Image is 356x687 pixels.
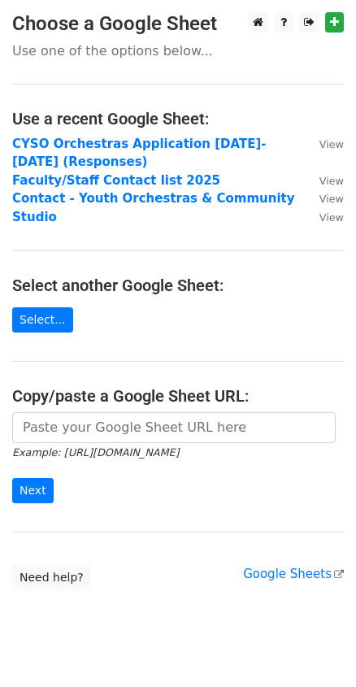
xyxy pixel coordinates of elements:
[12,478,54,503] input: Next
[12,12,344,36] h3: Choose a Google Sheet
[12,565,91,590] a: Need help?
[319,211,344,224] small: View
[243,567,344,581] a: Google Sheets
[12,109,344,128] h4: Use a recent Google Sheet:
[319,175,344,187] small: View
[12,307,73,333] a: Select...
[319,193,344,205] small: View
[303,191,344,206] a: View
[303,173,344,188] a: View
[12,386,344,406] h4: Copy/paste a Google Sheet URL:
[303,210,344,224] a: View
[12,210,57,224] a: Studio
[12,412,336,443] input: Paste your Google Sheet URL here
[12,191,295,206] a: Contact - Youth Orchestras & Community
[12,137,267,170] a: CYSO Orchestras Application [DATE]-[DATE] (Responses)
[12,42,344,59] p: Use one of the options below...
[303,137,344,151] a: View
[12,446,179,459] small: Example: [URL][DOMAIN_NAME]
[12,276,344,295] h4: Select another Google Sheet:
[12,173,220,188] a: Faculty/Staff Contact list 2025
[319,138,344,150] small: View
